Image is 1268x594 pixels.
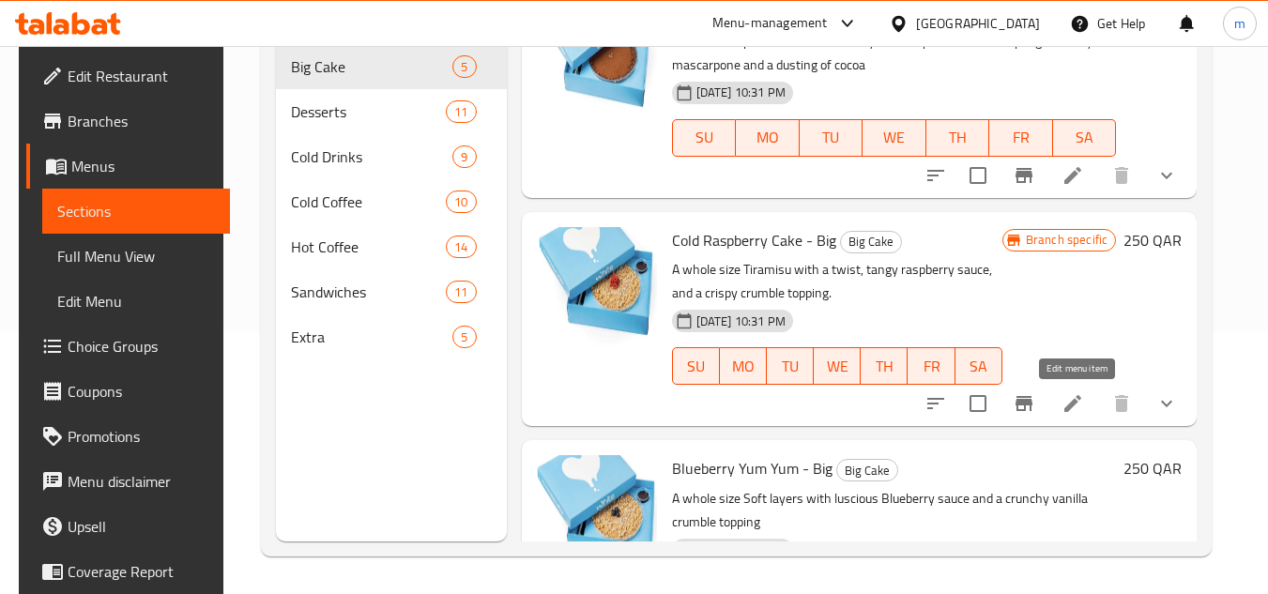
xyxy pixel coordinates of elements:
span: Cold Coffee [291,190,446,213]
span: [DATE] 10:31 PM [689,84,793,101]
button: show more [1144,153,1189,198]
span: [DATE] 10:31 PM [689,541,793,558]
span: Desserts [291,100,446,123]
button: WE [814,347,861,385]
button: SA [1053,119,1117,157]
h6: 250 QAR [1123,455,1182,481]
span: Branches [68,110,216,132]
a: Edit menu item [1062,164,1084,187]
img: Cold Raspberry Cake - Big [537,227,657,347]
span: WE [821,353,853,380]
button: MO [736,119,800,157]
button: delete [1099,153,1144,198]
button: SU [672,347,720,385]
button: Branch-specific-item [1001,381,1046,426]
span: Big Cake [291,55,452,78]
button: delete [1099,381,1144,426]
div: items [446,100,476,123]
button: TU [800,119,863,157]
span: Cold Raspberry Cake - Big [672,226,836,254]
span: Menus [71,155,216,177]
button: SU [672,119,736,157]
span: 5 [453,328,475,346]
span: Extra [291,326,452,348]
img: Blueberry Yum Yum - Big [537,455,657,575]
a: Promotions [26,414,231,459]
span: Branch specific [1018,231,1115,249]
a: Coupons [26,369,231,414]
span: Sections [57,200,216,222]
span: 11 [447,283,475,301]
button: Branch-specific-item [1001,153,1046,198]
a: Menu disclaimer [26,459,231,504]
span: Full Menu View [57,245,216,267]
span: Promotions [68,425,216,448]
p: A whole size perfect dessert with layers of espresso-soaked sponge creamy mascarpone and a dustin... [672,30,1117,77]
span: Coupons [68,380,216,403]
a: Edit Restaurant [26,53,231,99]
button: sort-choices [913,153,958,198]
p: A whole size Tiramisu with a twist, tangy raspberry sauce, and a crispy crumble topping. [672,258,1002,305]
div: Cold Drinks [291,145,452,168]
button: MO [720,347,767,385]
div: Cold Coffee10 [276,179,506,224]
span: Select to update [958,384,998,423]
nav: Menu sections [276,37,506,367]
span: Select to update [958,156,998,195]
div: Hot Coffee [291,236,446,258]
span: MO [727,353,759,380]
button: TH [861,347,908,385]
div: Big Cake [840,231,902,253]
button: TH [926,119,990,157]
svg: Show Choices [1155,164,1178,187]
span: SU [680,124,728,151]
div: [GEOGRAPHIC_DATA] [916,13,1040,34]
span: Coverage Report [68,560,216,583]
span: 11 [447,103,475,121]
span: 5 [453,58,475,76]
div: Desserts11 [276,89,506,134]
span: Edit Restaurant [68,65,216,87]
button: FR [908,347,955,385]
span: Blueberry Yum Yum - Big [672,454,833,482]
span: Edit Menu [57,290,216,312]
button: show more [1144,381,1189,426]
span: SU [680,353,712,380]
a: Coverage Report [26,549,231,594]
div: items [446,281,476,303]
span: Upsell [68,515,216,538]
span: TH [934,124,983,151]
span: SA [1061,124,1109,151]
a: Branches [26,99,231,144]
span: FR [997,124,1046,151]
button: TU [767,347,814,385]
span: Big Cake [841,231,901,252]
span: 9 [453,148,475,166]
a: Menus [26,144,231,189]
button: SA [955,347,1002,385]
a: Choice Groups [26,324,231,369]
div: Cold Drinks9 [276,134,506,179]
span: TU [774,353,806,380]
span: TU [807,124,856,151]
div: Hot Coffee14 [276,224,506,269]
div: items [446,236,476,258]
div: Sandwiches11 [276,269,506,314]
span: Sandwiches [291,281,446,303]
span: Big Cake [837,460,897,481]
span: 14 [447,238,475,256]
a: Full Menu View [42,234,231,279]
div: Big Cake5 [276,44,506,89]
div: items [452,55,476,78]
a: Upsell [26,504,231,549]
span: WE [870,124,919,151]
span: Choice Groups [68,335,216,358]
span: FR [915,353,947,380]
div: Big Cake [836,459,898,481]
button: sort-choices [913,381,958,426]
span: m [1234,13,1245,34]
